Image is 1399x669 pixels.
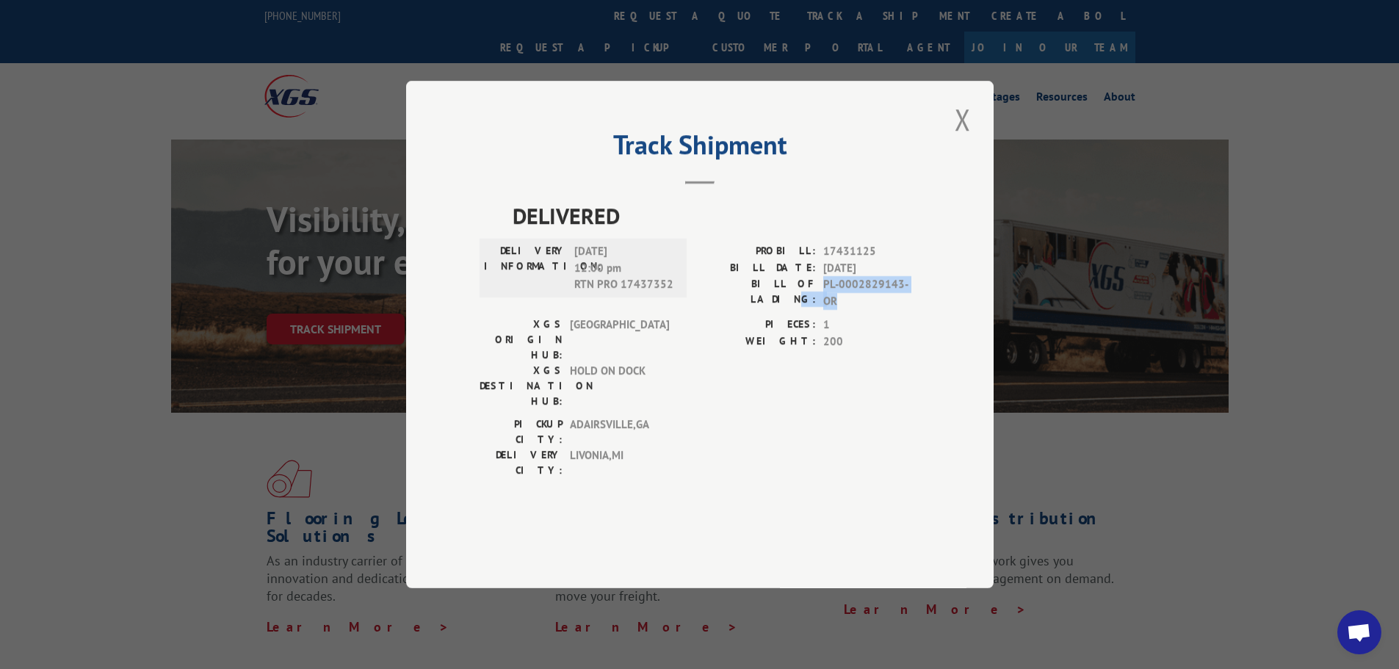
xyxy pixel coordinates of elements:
[484,243,567,293] label: DELIVERY INFORMATION:
[480,317,563,363] label: XGS ORIGIN HUB:
[570,363,669,409] span: HOLD ON DOCK
[700,260,816,277] label: BILL DATE:
[513,199,920,232] span: DELIVERED
[950,99,975,140] button: Close modal
[570,447,669,478] span: LIVONIA , MI
[480,447,563,478] label: DELIVERY CITY:
[700,276,816,309] label: BILL OF LADING:
[570,416,669,447] span: ADAIRSVILLE , GA
[570,317,669,363] span: [GEOGRAPHIC_DATA]
[700,243,816,260] label: PROBILL:
[823,276,920,309] span: PL-0002829143-OR
[700,333,816,350] label: WEIGHT:
[480,416,563,447] label: PICKUP CITY:
[823,317,920,333] span: 1
[1337,610,1381,654] a: Open chat
[480,363,563,409] label: XGS DESTINATION HUB:
[574,243,673,293] span: [DATE] 12:00 pm RTN PRO 17437352
[823,333,920,350] span: 200
[823,260,920,277] span: [DATE]
[480,134,920,162] h2: Track Shipment
[823,243,920,260] span: 17431125
[700,317,816,333] label: PIECES:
